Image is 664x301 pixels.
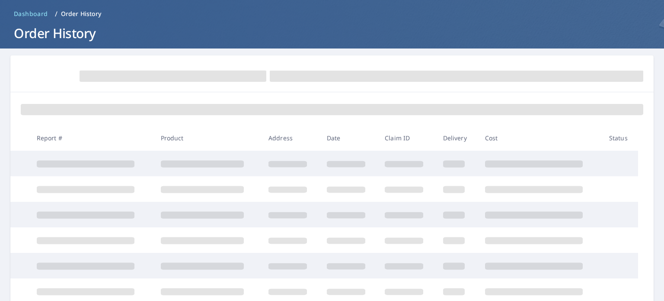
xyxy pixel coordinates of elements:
nav: breadcrumb [10,7,654,21]
a: Dashboard [10,7,51,21]
th: Cost [478,125,602,151]
li: / [55,9,57,19]
span: Dashboard [14,10,48,18]
h1: Order History [10,24,654,42]
th: Report # [30,125,154,151]
th: Product [154,125,262,151]
p: Order History [61,10,102,18]
th: Date [320,125,378,151]
th: Address [262,125,320,151]
th: Claim ID [378,125,436,151]
th: Delivery [436,125,478,151]
th: Status [602,125,638,151]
